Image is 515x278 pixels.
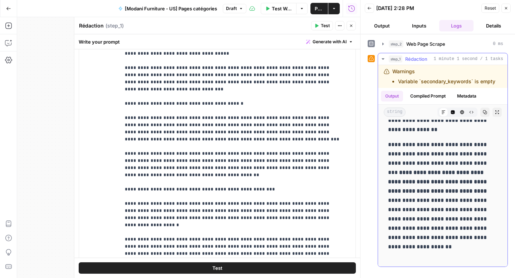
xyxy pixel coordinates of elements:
button: Details [476,20,511,31]
span: Rédaction [405,55,427,63]
button: [Modani Furniture - US] Pages catégories [114,3,221,14]
button: Logs [439,20,474,31]
span: Web Page Scrape [406,40,445,48]
span: 0 ms [493,41,503,47]
span: Reset [485,5,496,11]
button: Output [365,20,399,31]
div: 1 minute 1 second / 1 tasks [378,65,507,267]
span: Draft [226,5,237,12]
span: Test [321,23,330,29]
button: Metadata [453,91,481,101]
button: Test [311,21,333,30]
button: Draft [223,4,246,13]
button: Compiled Prompt [406,91,450,101]
button: Test [79,262,356,274]
span: ( step_1 ) [106,22,124,29]
button: Inputs [402,20,436,31]
span: 1 minute 1 second / 1 tasks [434,56,503,62]
button: Output [381,91,403,101]
span: Generate with AI [313,39,347,45]
button: Reset [481,4,499,13]
button: 0 ms [378,38,507,50]
span: step_1 [389,55,402,63]
span: [Modani Furniture - US] Pages catégories [125,5,217,12]
button: Test Workflow [261,3,296,14]
button: 1 minute 1 second / 1 tasks [378,53,507,65]
div: Warnings [392,68,495,85]
textarea: Rédaction [79,22,104,29]
button: Generate with AI [303,37,356,46]
button: Publish [310,3,328,14]
span: Publish [315,5,324,12]
span: Test Workflow [272,5,292,12]
li: Variable `secondary_keywords` is empty [398,78,495,85]
div: Write your prompt [74,34,360,49]
span: string [384,108,406,117]
span: Test [212,264,222,272]
span: step_2 [389,40,403,48]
